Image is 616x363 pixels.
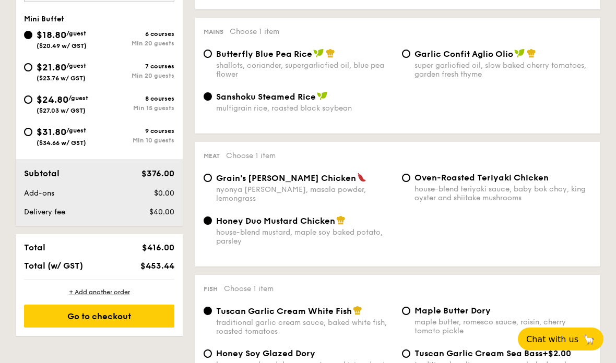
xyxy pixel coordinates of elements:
span: Fish [204,285,218,293]
img: icon-chef-hat.a58ddaea.svg [336,215,346,225]
img: icon-chef-hat.a58ddaea.svg [326,49,335,58]
input: $21.80/guest($23.76 w/ GST)7 coursesMin 20 guests [24,63,32,71]
span: Garlic Confit Aglio Olio [414,49,513,59]
img: icon-spicy.37a8142b.svg [357,173,366,182]
span: Grain's [PERSON_NAME] Chicken [216,173,356,183]
span: Butterfly Blue Pea Rice [216,49,312,59]
span: $40.00 [149,208,174,216]
span: /guest [68,94,88,102]
span: Honey Duo Mustard Chicken [216,216,335,226]
span: Honey Soy Glazed Dory [216,348,315,358]
span: Chat with us [526,334,578,344]
input: Tuscan Garlic Cream Sea Bass+$2.00traditional garlic cream sauce, baked sea bass, roasted tomato [402,349,410,358]
div: shallots, coriander, supergarlicfied oil, blue pea flower [216,61,394,79]
div: + Add another order [24,288,174,296]
span: $453.44 [140,261,174,271]
span: $24.80 [37,94,68,105]
img: icon-vegan.f8ff3823.svg [317,91,327,101]
span: Delivery fee [24,208,65,216]
div: Go to checkout [24,305,174,328]
span: Maple Butter Dory [414,306,491,316]
div: Min 20 guests [99,40,174,47]
input: Oven-Roasted Teriyaki Chickenhouse-blend teriyaki sauce, baby bok choy, king oyster and shiitake ... [402,174,410,182]
span: $376.00 [141,168,174,178]
div: house-blend mustard, maple soy baked potato, parsley [216,228,394,246]
span: $0.00 [154,189,174,198]
div: 6 courses [99,30,174,38]
input: Garlic Confit Aglio Oliosuper garlicfied oil, slow baked cherry tomatoes, garden fresh thyme [402,50,410,58]
span: Add-ons [24,189,54,198]
span: Tuscan Garlic Cream Sea Bass [414,348,542,358]
div: 9 courses [99,127,174,135]
div: traditional garlic cream sauce, baked white fish, roasted tomatoes [216,318,394,336]
span: Mini Buffet [24,15,64,23]
span: Meat [204,152,220,160]
span: ($27.03 w/ GST) [37,107,86,114]
div: super garlicfied oil, slow baked cherry tomatoes, garden fresh thyme [414,61,592,79]
span: $416.00 [142,243,174,252]
input: Sanshoku Steamed Ricemultigrain rice, roasted black soybean [204,92,212,101]
input: $24.80/guest($27.03 w/ GST)8 coursesMin 15 guests [24,95,32,104]
span: Choose 1 item [226,151,276,160]
input: $18.80/guest($20.49 w/ GST)6 coursesMin 20 guests [24,31,32,39]
span: 🦙 [583,333,595,345]
span: ($34.66 w/ GST) [37,139,86,147]
span: Oven-Roasted Teriyaki Chicken [414,173,549,183]
div: Min 15 guests [99,104,174,112]
div: 8 courses [99,95,174,102]
span: ($20.49 w/ GST) [37,42,87,50]
span: $31.80 [37,126,66,138]
img: icon-chef-hat.a58ddaea.svg [527,49,536,58]
div: house-blend teriyaki sauce, baby bok choy, king oyster and shiitake mushrooms [414,185,592,202]
input: Maple Butter Dorymaple butter, romesco sauce, raisin, cherry tomato pickle [402,307,410,315]
div: multigrain rice, roasted black soybean [216,104,394,113]
span: Subtotal [24,168,60,178]
img: icon-vegan.f8ff3823.svg [313,49,324,58]
span: /guest [66,62,86,69]
input: Honey Soy Glazed Doryhoney soy glazed dory, carrot, zucchini and onion [204,349,212,358]
img: icon-chef-hat.a58ddaea.svg [353,306,362,315]
div: Min 20 guests [99,72,174,79]
span: Tuscan Garlic Cream White Fish [216,306,352,316]
input: Tuscan Garlic Cream White Fishtraditional garlic cream sauce, baked white fish, roasted tomatoes [204,307,212,315]
span: Mains [204,28,223,35]
div: maple butter, romesco sauce, raisin, cherry tomato pickle [414,318,592,335]
div: Min 10 guests [99,137,174,144]
span: ($23.76 w/ GST) [37,75,86,82]
span: Choose 1 item [230,27,279,36]
span: Total [24,243,45,252]
input: Grain's [PERSON_NAME] Chickennyonya [PERSON_NAME], masala powder, lemongrass [204,174,212,182]
input: $31.80/guest($34.66 w/ GST)9 coursesMin 10 guests [24,128,32,136]
button: Chat with us🦙 [518,328,603,350]
span: Total (w/ GST) [24,261,83,271]
span: /guest [66,30,86,37]
div: 7 courses [99,63,174,70]
span: Choose 1 item [224,284,274,293]
span: +$2.00 [542,348,571,358]
input: Honey Duo Mustard Chickenhouse-blend mustard, maple soy baked potato, parsley [204,216,212,225]
span: $21.80 [37,62,66,73]
span: $18.80 [37,29,66,41]
span: /guest [66,127,86,134]
input: Butterfly Blue Pea Riceshallots, coriander, supergarlicfied oil, blue pea flower [204,50,212,58]
div: nyonya [PERSON_NAME], masala powder, lemongrass [216,185,394,203]
span: Sanshoku Steamed Rice [216,92,316,102]
img: icon-vegan.f8ff3823.svg [514,49,525,58]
